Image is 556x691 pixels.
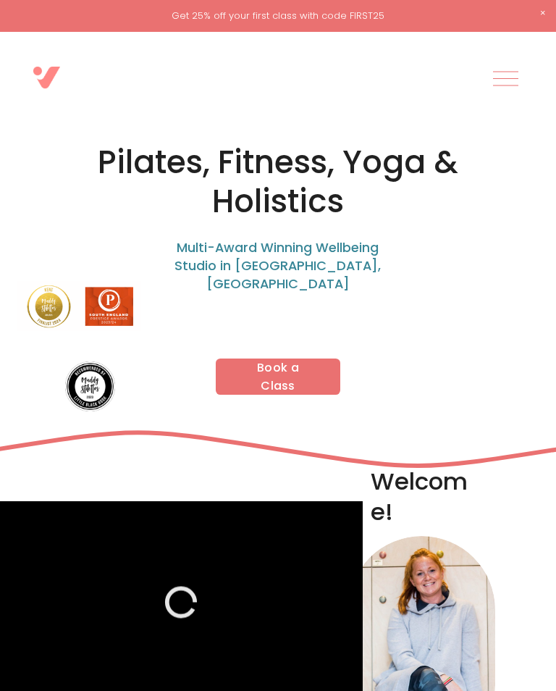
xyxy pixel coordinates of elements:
[371,466,473,528] h2: Welcome!
[83,143,473,221] h1: Pilates, Fitness, Yoga & Holistics
[216,359,340,395] a: Book a Class
[33,67,60,88] img: VWell
[174,238,384,293] span: Multi-Award Winning Wellbeing Studio in [GEOGRAPHIC_DATA], [GEOGRAPHIC_DATA]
